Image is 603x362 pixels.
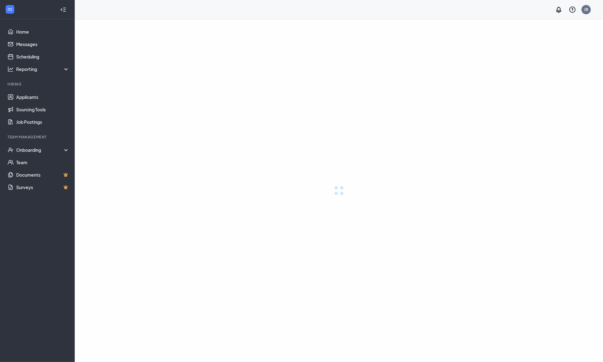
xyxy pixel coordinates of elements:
[7,66,14,72] svg: Analysis
[584,7,588,12] div: JB
[16,50,69,63] a: Scheduling
[16,181,69,193] a: SurveysCrown
[16,116,69,128] a: Job Postings
[16,91,69,103] a: Applicants
[16,169,69,181] a: DocumentsCrown
[7,134,68,140] div: Team Management
[16,38,69,50] a: Messages
[16,26,69,38] a: Home
[555,6,563,13] svg: Notifications
[7,81,68,87] div: Hiring
[7,6,13,12] svg: WorkstreamLogo
[16,147,70,153] div: Onboarding
[16,103,69,116] a: Sourcing Tools
[569,6,576,13] svg: QuestionInfo
[60,7,66,13] svg: Collapse
[16,156,69,169] a: Team
[7,147,14,153] svg: UserCheck
[16,66,70,72] div: Reporting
